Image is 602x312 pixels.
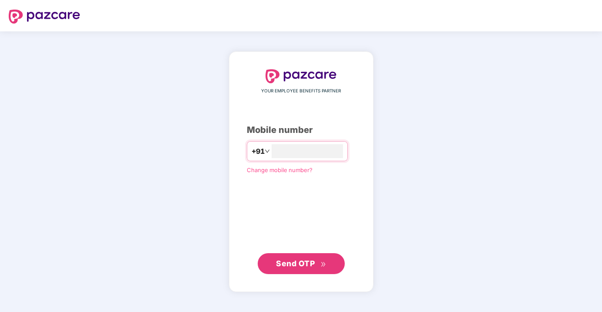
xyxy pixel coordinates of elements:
[261,88,341,95] span: YOUR EMPLOYEE BENEFITS PARTNER
[258,253,345,274] button: Send OTPdouble-right
[247,123,356,137] div: Mobile number
[276,259,315,268] span: Send OTP
[266,69,337,83] img: logo
[320,261,326,267] span: double-right
[252,146,265,157] span: +91
[247,166,313,173] a: Change mobile number?
[9,10,80,24] img: logo
[265,149,270,154] span: down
